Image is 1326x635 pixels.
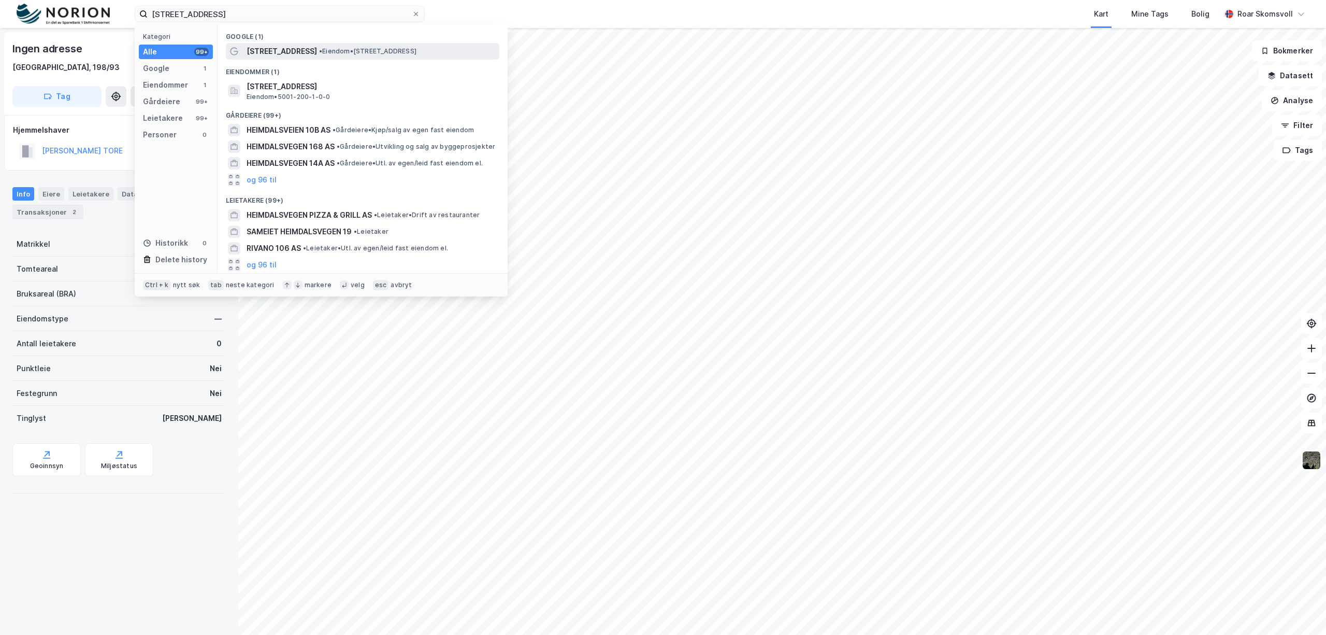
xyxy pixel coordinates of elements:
[12,205,83,219] div: Transaksjoner
[247,209,372,221] span: HEIMDALSVEGEN PIZZA & GRILL AS
[1272,115,1322,136] button: Filter
[200,81,209,89] div: 1
[337,143,495,151] span: Gårdeiere • Utvikling og salg av byggeprosjekter
[1252,40,1322,61] button: Bokmerker
[333,126,336,134] span: •
[200,131,209,139] div: 0
[1259,65,1322,86] button: Datasett
[247,140,335,153] span: HEIMDALSVEGEN 168 AS
[1274,585,1326,635] iframe: Chat Widget
[214,313,222,325] div: —
[12,86,102,107] button: Tag
[333,126,474,134] span: Gårdeiere • Kjøp/salg av egen fast eiendom
[247,124,330,136] span: HEIMDALSVEIEN 10B AS
[1094,8,1108,20] div: Kart
[12,40,84,57] div: Ingen adresse
[218,24,508,43] div: Google (1)
[210,387,222,400] div: Nei
[194,48,209,56] div: 99+
[162,412,222,425] div: [PERSON_NAME]
[226,281,275,289] div: neste kategori
[143,129,177,141] div: Personer
[247,242,301,255] span: RIVANO 106 AS
[210,362,222,375] div: Nei
[17,313,68,325] div: Eiendomstype
[303,244,448,252] span: Leietaker • Utl. av egen/leid fast eiendom el.
[17,337,76,350] div: Antall leietakere
[374,211,480,219] span: Leietaker • Drift av restauranter
[143,112,183,124] div: Leietakere
[143,46,157,58] div: Alle
[247,225,352,238] span: SAMEIET HEIMDALSVEGEN 19
[200,239,209,247] div: 0
[1237,8,1293,20] div: Roar Skomsvoll
[148,6,412,22] input: Søk på adresse, matrikkel, gårdeiere, leietakere eller personer
[305,281,331,289] div: markere
[247,157,335,170] span: HEIMDALSVEGEN 14A AS
[354,228,357,235] span: •
[247,93,330,101] span: Eiendom • 5001-200-1-0-0
[38,187,64,201] div: Eiere
[143,79,188,91] div: Eiendommer
[218,103,508,122] div: Gårdeiere (99+)
[247,80,495,93] span: [STREET_ADDRESS]
[303,244,306,252] span: •
[12,61,120,74] div: [GEOGRAPHIC_DATA], 198/93
[17,263,58,275] div: Tomteareal
[194,114,209,122] div: 99+
[373,280,389,290] div: esc
[173,281,200,289] div: nytt søk
[118,187,156,201] div: Datasett
[1191,8,1209,20] div: Bolig
[30,462,64,470] div: Geoinnsyn
[17,412,46,425] div: Tinglyst
[218,60,508,78] div: Eiendommer (1)
[143,33,213,40] div: Kategori
[13,124,225,136] div: Hjemmelshaver
[17,288,76,300] div: Bruksareal (BRA)
[17,238,50,250] div: Matrikkel
[337,159,483,167] span: Gårdeiere • Utl. av egen/leid fast eiendom el.
[17,387,57,400] div: Festegrunn
[354,228,388,236] span: Leietaker
[247,174,277,186] button: og 96 til
[200,64,209,73] div: 1
[1302,450,1321,470] img: 9k=
[1131,8,1169,20] div: Mine Tags
[12,187,34,201] div: Info
[337,143,340,150] span: •
[155,253,207,266] div: Delete history
[217,337,222,350] div: 0
[1262,90,1322,111] button: Analyse
[17,362,51,375] div: Punktleie
[143,62,169,75] div: Google
[374,211,377,219] span: •
[1274,140,1322,161] button: Tags
[319,47,416,55] span: Eiendom • [STREET_ADDRESS]
[68,187,113,201] div: Leietakere
[247,45,317,58] span: [STREET_ADDRESS]
[319,47,322,55] span: •
[69,207,79,217] div: 2
[351,281,365,289] div: velg
[143,237,188,249] div: Historikk
[337,159,340,167] span: •
[194,97,209,106] div: 99+
[143,280,171,290] div: Ctrl + k
[17,4,110,25] img: norion-logo.80e7a08dc31c2e691866.png
[391,281,412,289] div: avbryt
[208,280,224,290] div: tab
[247,259,277,271] button: og 96 til
[218,188,508,207] div: Leietakere (99+)
[143,95,180,108] div: Gårdeiere
[101,462,137,470] div: Miljøstatus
